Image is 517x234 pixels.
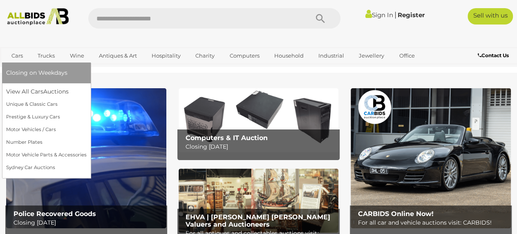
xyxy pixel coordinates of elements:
a: Household [269,49,309,62]
a: Wine [64,49,89,62]
b: Contact Us [478,52,509,58]
a: Charity [190,49,220,62]
b: Computers & IT Auction [186,134,268,142]
a: Contact Us [478,51,511,60]
a: EHVA | Evans Hastings Valuers and Auctioneers EHVA | [PERSON_NAME] [PERSON_NAME] Valuers and Auct... [179,169,339,233]
a: Police Recovered Goods Police Recovered Goods Closing [DATE] [6,88,166,228]
a: Sign In [365,11,393,19]
a: Computers & IT Auction Computers & IT Auction Closing [DATE] [179,88,339,152]
b: CARBIDS Online Now! [358,210,434,218]
img: Allbids.com.au [4,8,72,25]
img: Computers & IT Auction [179,88,339,152]
a: Computers [224,49,264,62]
a: Antiques & Art [94,49,142,62]
a: Industrial [313,49,349,62]
a: Cars [6,49,28,62]
a: Office [394,49,420,62]
img: CARBIDS Online Now! [351,88,511,228]
img: EHVA | Evans Hastings Valuers and Auctioneers [179,169,339,233]
a: Trucks [32,49,60,62]
a: Hospitality [146,49,186,62]
b: EHVA | [PERSON_NAME] [PERSON_NAME] Valuers and Auctioneers [186,213,330,228]
p: For all car and vehicle auctions visit: CARBIDS! [358,218,508,228]
a: Sell with us [468,8,513,25]
span: | [394,10,396,19]
p: Closing [DATE] [13,218,163,228]
b: Police Recovered Goods [13,210,96,218]
a: Jewellery [354,49,389,62]
a: CARBIDS Online Now! CARBIDS Online Now! For all car and vehicle auctions visit: CARBIDS! [351,88,511,228]
p: Closing [DATE] [186,142,335,152]
button: Search [300,8,340,29]
a: Register [398,11,425,19]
